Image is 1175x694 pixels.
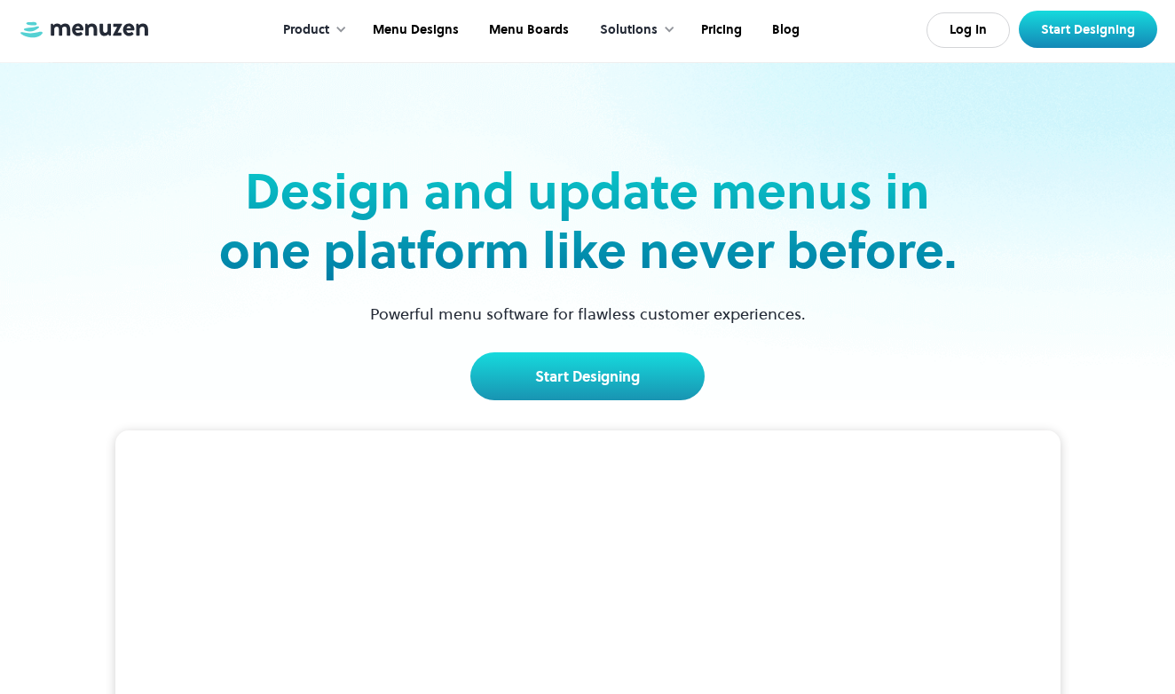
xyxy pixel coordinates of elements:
[582,3,684,58] div: Solutions
[1019,11,1157,48] a: Start Designing
[470,352,705,400] a: Start Designing
[755,3,813,58] a: Blog
[213,162,962,280] h2: Design and update menus in one platform like never before.
[600,20,658,40] div: Solutions
[348,302,828,326] p: Powerful menu software for flawless customer experiences.
[283,20,329,40] div: Product
[265,3,356,58] div: Product
[927,12,1010,48] a: Log In
[356,3,472,58] a: Menu Designs
[472,3,582,58] a: Menu Boards
[684,3,755,58] a: Pricing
